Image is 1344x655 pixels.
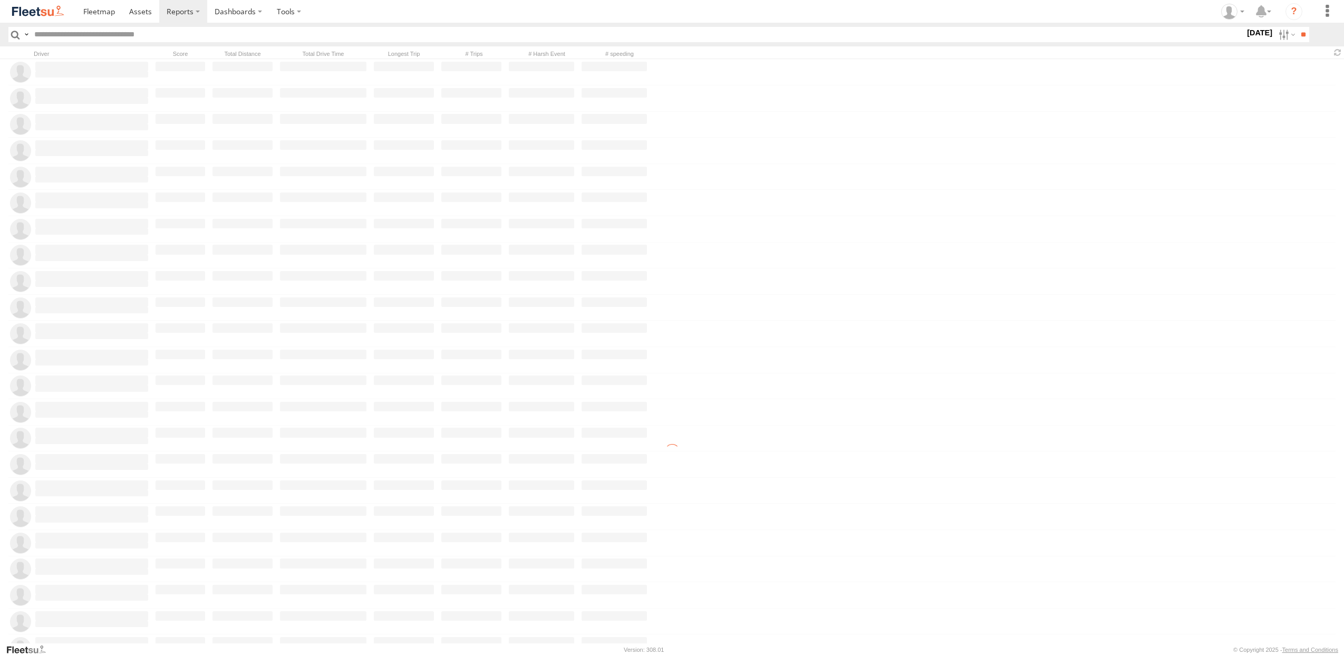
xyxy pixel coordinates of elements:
div: # speeding [585,50,654,57]
a: Terms and Conditions [1282,647,1338,653]
div: Driver [34,50,150,57]
span: Refresh [1331,47,1344,57]
a: Visit our Website [6,644,54,655]
div: Longest Trip [372,50,436,57]
div: # Trips [440,50,508,57]
div: Score [154,50,207,57]
div: © Copyright 2025 - [1233,647,1338,653]
img: fleetsu-logo-horizontal.svg [11,4,65,18]
label: Search Query [22,27,31,42]
div: Nizarudeen Shajahan [1217,4,1248,20]
i: ? [1285,3,1302,20]
div: Total Distance [211,50,274,57]
div: Version: 308.01 [624,647,664,653]
div: Total Drive Time [278,50,368,57]
label: [DATE] [1245,27,1274,38]
div: # Harsh Event [513,50,581,57]
label: Search Filter Options [1274,27,1297,42]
